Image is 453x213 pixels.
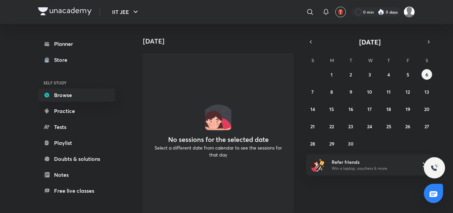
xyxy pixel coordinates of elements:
abbr: September 20, 2025 [424,106,429,112]
button: September 19, 2025 [403,104,413,114]
h4: No sessions for the selected date [168,136,269,144]
p: Select a different date from calendar to see the sessions for that day [151,144,286,158]
h6: Refer friends [332,159,413,165]
button: September 11, 2025 [383,86,394,97]
button: September 13, 2025 [421,86,432,97]
button: September 6, 2025 [421,69,432,80]
button: September 27, 2025 [421,121,432,132]
button: September 24, 2025 [364,121,375,132]
a: Playlist [38,136,115,150]
abbr: September 9, 2025 [350,89,352,95]
a: Planner [38,37,115,51]
button: September 18, 2025 [383,104,394,114]
a: Doubts & solutions [38,152,115,165]
abbr: September 17, 2025 [367,106,372,112]
abbr: Friday [407,57,409,63]
button: September 1, 2025 [326,69,337,80]
button: September 12, 2025 [403,86,413,97]
abbr: September 4, 2025 [387,71,390,78]
abbr: September 29, 2025 [329,141,334,147]
button: September 8, 2025 [326,86,337,97]
a: Tests [38,120,115,134]
abbr: September 11, 2025 [387,89,391,95]
abbr: September 23, 2025 [348,123,353,130]
button: September 17, 2025 [364,104,375,114]
abbr: September 26, 2025 [405,123,410,130]
abbr: September 16, 2025 [349,106,353,112]
abbr: September 19, 2025 [406,106,410,112]
abbr: September 6, 2025 [425,71,428,78]
button: [DATE] [315,37,424,47]
abbr: Thursday [387,57,390,63]
abbr: September 30, 2025 [348,141,354,147]
button: September 15, 2025 [326,104,337,114]
span: [DATE] [359,38,381,47]
a: Company Logo [38,7,92,17]
abbr: September 18, 2025 [386,106,391,112]
div: Store [54,56,71,64]
h6: SELF STUDY [38,77,115,88]
p: Win a laptop, vouchers & more [332,165,413,171]
a: Notes [38,168,115,181]
button: September 9, 2025 [346,86,356,97]
abbr: Saturday [425,57,428,63]
abbr: Sunday [311,57,314,63]
img: Company Logo [38,7,92,15]
img: referral [311,158,325,171]
button: September 2, 2025 [346,69,356,80]
abbr: September 14, 2025 [310,106,315,112]
button: September 22, 2025 [326,121,337,132]
img: ttu [430,164,438,172]
a: Practice [38,104,115,118]
button: September 28, 2025 [307,138,318,149]
abbr: September 12, 2025 [406,89,410,95]
button: September 26, 2025 [403,121,413,132]
abbr: September 21, 2025 [310,123,315,130]
a: Free live classes [38,184,115,197]
button: September 23, 2025 [346,121,356,132]
abbr: September 5, 2025 [407,71,409,78]
button: September 20, 2025 [421,104,432,114]
img: No events [205,104,231,130]
abbr: Tuesday [350,57,352,63]
button: September 10, 2025 [364,86,375,97]
abbr: September 7, 2025 [311,89,314,95]
button: September 16, 2025 [346,104,356,114]
img: streak [378,9,384,15]
abbr: September 1, 2025 [331,71,333,78]
abbr: Monday [330,57,334,63]
a: Store [38,53,115,66]
img: Shravan [404,6,415,18]
button: avatar [335,7,346,17]
abbr: September 3, 2025 [368,71,371,78]
button: September 29, 2025 [326,138,337,149]
abbr: September 27, 2025 [424,123,429,130]
button: September 5, 2025 [403,69,413,80]
abbr: September 28, 2025 [310,141,315,147]
button: September 3, 2025 [364,69,375,80]
button: September 14, 2025 [307,104,318,114]
abbr: September 24, 2025 [367,123,372,130]
button: September 21, 2025 [307,121,318,132]
abbr: September 25, 2025 [386,123,391,130]
h4: [DATE] [143,37,299,45]
button: September 25, 2025 [383,121,394,132]
button: September 7, 2025 [307,86,318,97]
img: avatar [338,9,344,15]
abbr: September 2, 2025 [350,71,352,78]
button: IIT JEE [108,5,144,19]
abbr: September 22, 2025 [329,123,334,130]
a: Browse [38,88,115,102]
abbr: September 15, 2025 [329,106,334,112]
button: September 4, 2025 [383,69,394,80]
abbr: September 13, 2025 [424,89,429,95]
button: September 30, 2025 [346,138,356,149]
abbr: September 10, 2025 [367,89,372,95]
abbr: Wednesday [368,57,373,63]
abbr: September 8, 2025 [330,89,333,95]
